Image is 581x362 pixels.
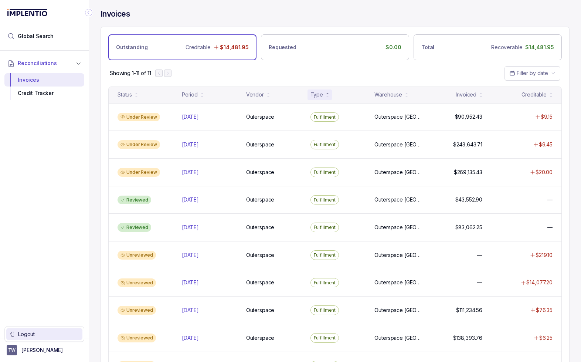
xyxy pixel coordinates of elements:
[246,169,275,176] p: Outerspace
[246,113,275,121] p: Outerspace
[314,279,336,287] p: Fulfillment
[374,196,424,203] p: Outerspace [GEOGRAPHIC_DATA]
[186,44,211,51] p: Creditable
[314,141,336,148] p: Fulfillment
[455,196,483,203] p: $43,552.90
[477,279,482,286] p: —
[182,224,199,231] p: [DATE]
[118,251,156,260] div: Unreviewed
[7,345,82,355] button: User initials[PERSON_NAME]
[118,168,160,177] div: Under Review
[421,44,434,51] p: Total
[314,114,336,121] p: Fulfillment
[547,224,553,231] p: —
[21,346,63,354] p: [PERSON_NAME]
[314,307,336,314] p: Fulfillment
[536,251,553,259] p: $219.10
[182,279,199,286] p: [DATE]
[118,196,151,204] div: Reviewed
[314,251,336,259] p: Fulfillment
[269,44,296,51] p: Requested
[374,224,424,231] p: Outerspace [GEOGRAPHIC_DATA]
[456,307,482,314] p: $111,234.56
[18,33,54,40] span: Global Search
[314,334,336,342] p: Fulfillment
[246,141,275,148] p: Outerspace
[116,44,147,51] p: Outstanding
[246,334,275,342] p: Outerspace
[526,279,553,286] p: $14,077.20
[455,224,483,231] p: $83,062.25
[374,113,424,121] p: Outerspace [GEOGRAPHIC_DATA]
[182,141,199,148] p: [DATE]
[182,307,199,314] p: [DATE]
[220,44,249,51] p: $14,481.95
[118,334,156,342] div: Unreviewed
[539,334,553,342] p: $6.25
[118,306,156,315] div: Unreviewed
[7,345,17,355] span: User initials
[182,334,199,342] p: [DATE]
[374,279,424,286] p: Outerspace [GEOGRAPHIC_DATA]
[517,70,548,76] span: Filter by date
[491,44,522,51] p: Recoverable
[477,251,482,259] p: —
[536,307,553,314] p: $76.35
[374,169,424,176] p: Outerspace [GEOGRAPHIC_DATA]
[182,113,199,121] p: [DATE]
[182,91,198,98] div: Period
[246,196,275,203] p: Outerspace
[246,224,275,231] p: Outerspace
[504,66,560,80] button: Date Range Picker
[101,9,130,19] h4: Invoices
[118,278,156,287] div: Unreviewed
[454,169,482,176] p: $269,135.43
[246,279,275,286] p: Outerspace
[456,91,476,98] div: Invoiced
[314,169,336,176] p: Fulfillment
[374,334,424,342] p: Outerspace [GEOGRAPHIC_DATA]
[374,141,424,148] p: Outerspace [GEOGRAPHIC_DATA]
[539,141,553,148] p: $9.45
[84,8,93,17] div: Collapse Icon
[374,307,424,314] p: Outerspace [GEOGRAPHIC_DATA]
[182,196,199,203] p: [DATE]
[10,73,78,87] div: Invoices
[118,91,132,98] div: Status
[547,196,553,203] p: —
[246,251,275,259] p: Outerspace
[4,72,84,102] div: Reconciliations
[536,169,553,176] p: $20.00
[374,91,402,98] div: Warehouse
[314,196,336,204] p: Fulfillment
[110,70,151,77] div: Remaining page entries
[453,141,482,148] p: $243,643.71
[118,113,160,122] div: Under Review
[509,70,548,77] search: Date Range Picker
[310,91,323,98] div: Type
[521,91,547,98] div: Creditable
[4,55,84,71] button: Reconciliations
[110,70,151,77] p: Showing 1-11 of 11
[10,87,78,100] div: Credit Tracker
[385,44,401,51] p: $0.00
[525,44,554,51] p: $14,481.95
[246,91,264,98] div: Vendor
[374,251,424,259] p: Outerspace [GEOGRAPHIC_DATA]
[453,334,482,342] p: $138,393.76
[541,113,553,121] p: $9.15
[246,307,275,314] p: Outerspace
[182,169,199,176] p: [DATE]
[118,140,160,149] div: Under Review
[314,224,336,231] p: Fulfillment
[118,223,151,232] div: Reviewed
[455,113,483,121] p: $90,952.43
[18,60,57,67] span: Reconciliations
[18,331,79,338] p: Logout
[182,251,199,259] p: [DATE]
